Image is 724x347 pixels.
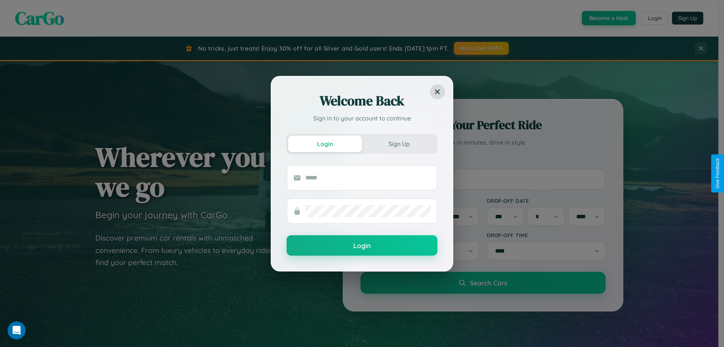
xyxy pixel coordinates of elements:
[288,136,362,152] button: Login
[287,114,437,123] p: Sign in to your account to continue
[287,235,437,256] button: Login
[715,158,720,189] div: Give Feedback
[287,92,437,110] h2: Welcome Back
[362,136,436,152] button: Sign Up
[8,321,26,339] iframe: Intercom live chat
